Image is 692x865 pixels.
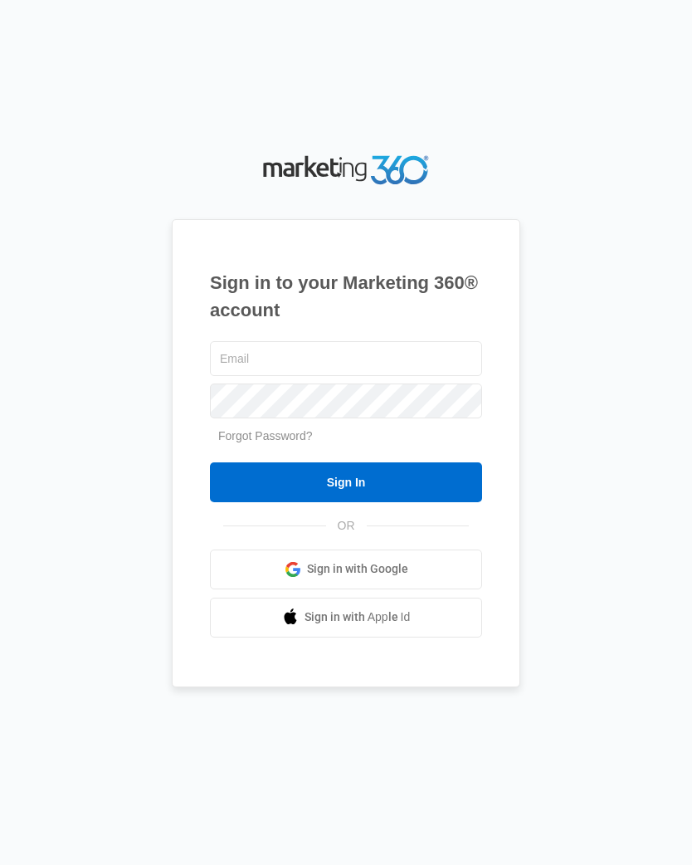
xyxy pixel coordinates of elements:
[305,608,411,626] span: Sign in with Apple Id
[218,429,313,442] a: Forgot Password?
[210,550,482,589] a: Sign in with Google
[210,269,482,324] h1: Sign in to your Marketing 360® account
[210,598,482,638] a: Sign in with Apple Id
[326,517,367,535] span: OR
[210,341,482,376] input: Email
[307,560,408,578] span: Sign in with Google
[210,462,482,502] input: Sign In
